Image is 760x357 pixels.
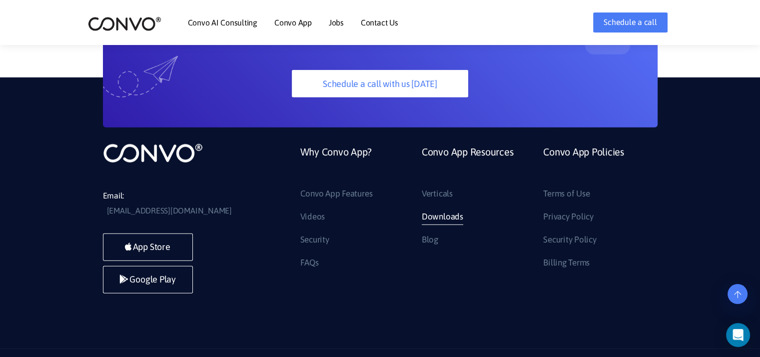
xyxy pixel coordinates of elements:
[107,203,232,218] a: [EMAIL_ADDRESS][DOMAIN_NAME]
[300,255,319,271] a: FAQs
[543,142,624,186] a: Convo App Policies
[103,188,253,218] li: Email:
[593,12,667,32] a: Schedule a call
[103,142,203,163] img: logo_not_found
[188,18,257,26] a: Convo AI Consulting
[329,18,344,26] a: Jobs
[292,70,468,97] a: Schedule a call with us [DATE]
[543,186,590,202] a: Terms of Use
[726,323,750,347] div: Open Intercom Messenger
[300,209,325,225] a: Videos
[300,232,329,248] a: Security
[300,186,373,202] a: Convo App Features
[103,266,193,293] a: Google Play
[300,142,372,186] a: Why Convo App?
[361,18,398,26] a: Contact Us
[422,142,513,186] a: Convo App Resources
[422,186,453,202] a: Verticals
[543,209,594,225] a: Privacy Policy
[103,233,193,261] a: App Store
[422,232,438,248] a: Blog
[274,18,312,26] a: Convo App
[293,142,658,277] div: Footer
[543,255,590,271] a: Billing Terms
[543,232,596,248] a: Security Policy
[88,16,161,31] img: logo_2.png
[422,209,463,225] a: Downloads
